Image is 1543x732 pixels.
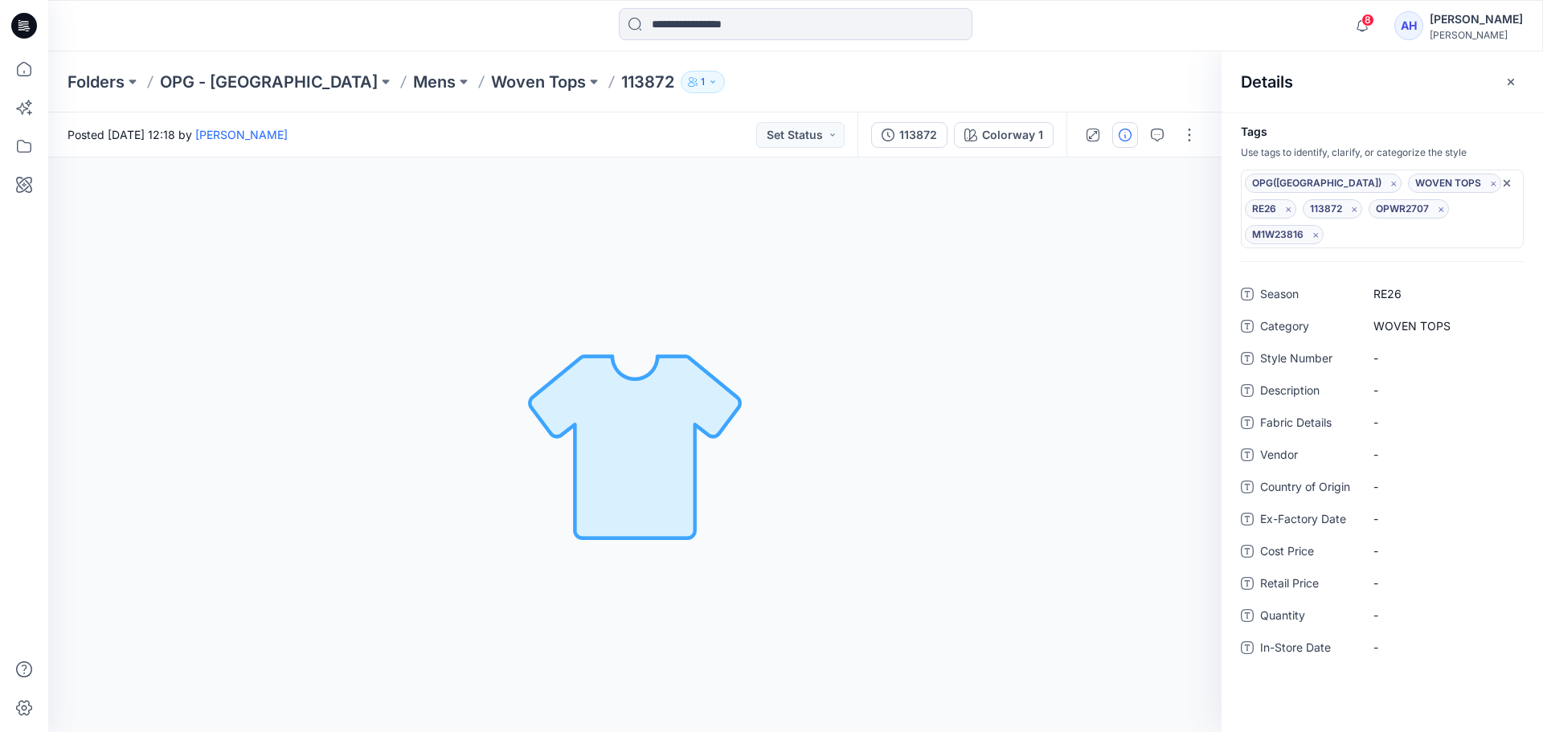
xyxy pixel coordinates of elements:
[1373,285,1513,302] span: RE26
[1373,317,1513,334] span: WOVEN TOPS
[1260,284,1357,307] span: Season
[701,73,705,91] p: 1
[1430,29,1523,41] div: [PERSON_NAME]
[522,333,747,558] img: No Outline
[1373,607,1513,624] span: -
[1430,10,1523,29] div: [PERSON_NAME]
[1260,413,1357,436] span: Fabric Details
[899,126,937,144] div: 113872
[1373,382,1513,399] span: -
[1241,72,1293,92] h2: Details
[871,122,947,148] button: 113872
[1309,228,1323,242] svg: Remove tag
[1373,510,1513,527] span: -
[1252,199,1289,219] span: RE26
[621,71,674,93] p: 113872
[1348,202,1361,216] svg: Remove tag
[1260,542,1357,564] span: Cost Price
[1260,477,1357,500] span: Country of Origin
[1260,445,1357,468] span: Vendor
[1500,177,1513,190] div: Remove all tags
[1435,202,1448,216] svg: Remove tag
[1376,199,1442,219] span: OPWR2707
[68,71,125,93] a: Folders
[1222,125,1543,139] h4: Tags
[1222,145,1543,160] p: Use tags to identify, clarify, or categorize the style
[1112,122,1138,148] button: Details
[1373,542,1513,559] span: -
[160,71,378,93] a: OPG - [GEOGRAPHIC_DATA]
[1260,606,1357,628] span: Quantity
[1361,14,1374,27] span: 8
[1373,446,1513,463] span: -
[1415,174,1494,193] span: WOVEN TOPS
[1373,414,1513,431] span: -
[1373,639,1513,656] span: -
[1260,349,1357,371] span: Style Number
[1373,350,1513,366] span: -
[413,71,456,93] a: Mens
[1252,225,1316,244] span: M1W23816
[1373,478,1513,495] span: -
[195,128,288,141] a: [PERSON_NAME]
[681,71,725,93] button: 1
[1487,177,1500,190] svg: Remove tag
[68,126,288,143] span: Posted [DATE] 12:18 by
[1252,174,1394,193] span: OPG([GEOGRAPHIC_DATA])
[1310,199,1355,219] span: 113872
[1373,575,1513,591] span: -
[1394,11,1423,40] div: AH
[1282,202,1295,216] svg: Remove tag
[1260,638,1357,660] span: In-Store Date
[491,71,586,93] a: Woven Tops
[1260,317,1357,339] span: Category
[982,126,1043,144] div: Colorway 1
[954,122,1054,148] button: Colorway 1
[1387,177,1401,190] svg: Remove tag
[1260,509,1357,532] span: Ex-Factory Date
[1260,574,1357,596] span: Retail Price
[1260,381,1357,403] span: Description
